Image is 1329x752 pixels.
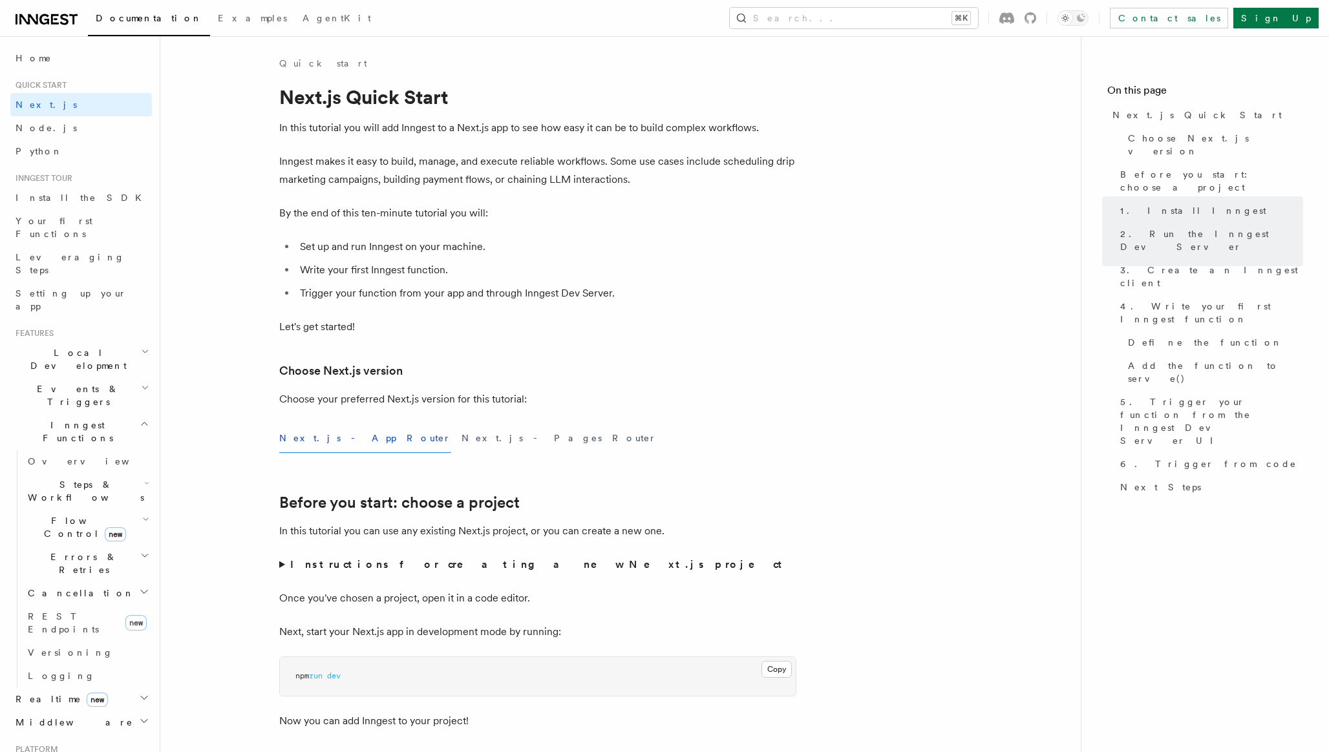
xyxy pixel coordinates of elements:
[279,494,520,512] a: Before you start: choose a project
[1128,359,1303,385] span: Add the function to serve()
[10,186,152,209] a: Install the SDK
[10,419,140,444] span: Inngest Functions
[290,558,787,570] strong: Instructions for creating a new Next.js project
[210,4,295,35] a: Examples
[295,4,379,35] a: AgentKit
[1115,475,1303,499] a: Next Steps
[279,522,796,540] p: In this tutorial you can use any existing Next.js project, or you can create a new one.
[16,216,92,239] span: Your first Functions
[28,671,95,681] span: Logging
[10,173,72,183] span: Inngest tour
[730,8,978,28] button: Search...⌘K
[279,712,796,730] p: Now you can add Inngest to your project!
[1128,132,1303,158] span: Choose Next.js version
[16,52,52,65] span: Home
[462,424,657,453] button: Next.js - Pages Router
[23,641,152,664] a: Versioning
[1120,204,1266,217] span: 1. Install Inngest
[10,282,152,318] a: Setting up your app
[125,615,147,631] span: new
[1107,83,1303,103] h4: On this page
[28,611,99,634] span: REST Endpoints
[1120,168,1303,194] span: Before you start: choose a project
[10,693,108,705] span: Realtime
[1123,331,1303,354] a: Define the function
[16,252,125,275] span: Leveraging Steps
[279,390,796,408] p: Choose your preferred Next.js version for this tutorial:
[1110,8,1228,28] a: Contact sales
[16,99,77,110] span: Next.js
[10,382,141,408] span: Events & Triggers
[88,4,210,36] a: Documentation
[279,152,796,189] p: Inngest makes it easy to build, manage, and execute reliable workflows. Some use cases include sc...
[1123,354,1303,390] a: Add the function to serve()
[23,545,152,581] button: Errors & Retries
[1115,452,1303,475] a: 6. Trigger from code
[296,284,796,302] li: Trigger your function from your app and through Inngest Dev Server.
[23,605,152,641] a: REST Endpointsnew
[10,93,152,116] a: Next.js
[1120,300,1303,326] span: 4. Write your first Inngest function
[10,328,54,339] span: Features
[279,318,796,336] p: Let's get started!
[10,209,152,245] a: Your first Functions
[295,671,309,680] span: npm
[10,716,133,729] span: Middleware
[1120,395,1303,447] span: 5. Trigger your function from the Inngest Dev Server UI
[279,204,796,222] p: By the end of this ten-minute tutorial you will:
[16,123,77,133] span: Node.js
[10,687,152,711] button: Realtimenew
[279,424,451,453] button: Next.js - App Router
[303,13,371,23] span: AgentKit
[1233,8,1319,28] a: Sign Up
[296,261,796,279] li: Write your first Inngest function.
[1120,481,1201,494] span: Next Steps
[23,550,140,576] span: Errors & Retries
[10,80,67,90] span: Quick start
[327,671,341,680] span: dev
[105,527,126,541] span: new
[279,57,367,70] a: Quick start
[218,13,287,23] span: Examples
[1115,199,1303,222] a: 1. Install Inngest
[279,85,796,109] h1: Next.js Quick Start
[10,413,152,450] button: Inngest Functions
[279,589,796,607] p: Once you've chosen a project, open it in a code editor.
[279,362,403,380] a: Choose Next.js version
[16,193,149,203] span: Install the SDK
[10,450,152,687] div: Inngest Functions
[1115,163,1303,199] a: Before you start: choose a project
[10,245,152,282] a: Leveraging Steps
[1107,103,1303,127] a: Next.js Quick Start
[10,346,141,372] span: Local Development
[1120,457,1297,470] span: 6. Trigger from code
[761,661,792,678] button: Copy
[1115,222,1303,258] a: 2. Run the Inngest Dev Server
[16,146,63,156] span: Python
[23,581,152,605] button: Cancellation
[23,450,152,473] a: Overview
[23,514,142,540] span: Flow Control
[296,238,796,256] li: Set up and run Inngest on your machine.
[16,288,127,311] span: Setting up your app
[10,377,152,413] button: Events & Triggers
[10,140,152,163] a: Python
[1112,109,1282,121] span: Next.js Quick Start
[952,12,970,25] kbd: ⌘K
[279,623,796,641] p: Next, start your Next.js app in development mode by running:
[1120,264,1303,289] span: 3. Create an Inngest client
[279,556,796,574] summary: Instructions for creating a new Next.js project
[1058,10,1089,26] button: Toggle dark mode
[23,509,152,545] button: Flow Controlnew
[23,473,152,509] button: Steps & Workflows
[1120,227,1303,253] span: 2. Run the Inngest Dev Server
[87,693,108,707] span: new
[10,341,152,377] button: Local Development
[28,647,113,658] span: Versioning
[1115,295,1303,331] a: 4. Write your first Inngest function
[1128,336,1282,349] span: Define the function
[28,456,161,466] span: Overview
[96,13,202,23] span: Documentation
[309,671,323,680] span: run
[10,116,152,140] a: Node.js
